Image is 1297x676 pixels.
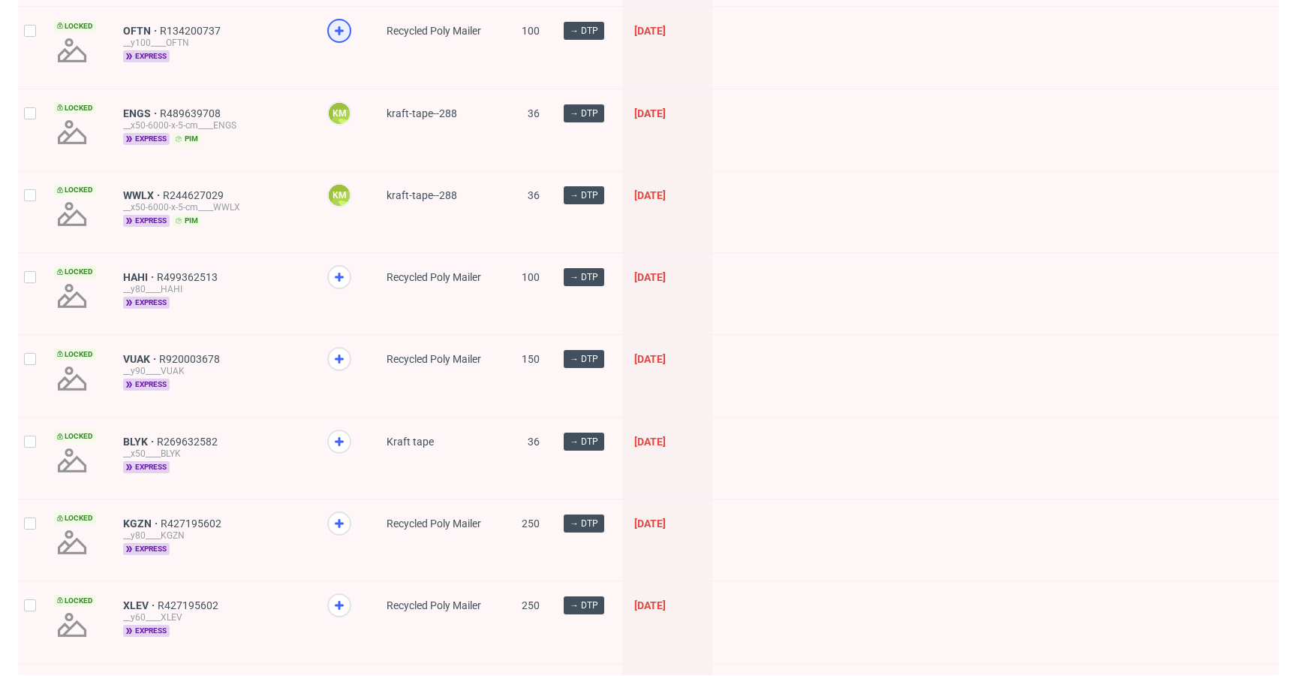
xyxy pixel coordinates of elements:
[163,189,227,201] a: R244627029
[157,436,221,448] a: R269632582
[54,266,96,278] span: Locked
[123,530,303,542] div: __y80____KGZN
[123,518,161,530] a: KGZN
[54,430,96,442] span: Locked
[123,25,160,37] a: OFTN
[123,599,158,611] a: XLEV
[123,133,170,145] span: express
[123,271,157,283] a: HAHI
[123,50,170,62] span: express
[54,196,90,232] img: no_design.png
[387,353,481,365] span: Recycled Poly Mailer
[123,365,303,377] div: __y90____VUAK
[570,435,598,448] span: → DTP
[387,25,481,37] span: Recycled Poly Mailer
[54,278,90,314] img: no_design.png
[634,25,666,37] span: [DATE]
[329,185,350,206] figcaption: KM
[123,37,303,49] div: __y100____OFTN
[123,119,303,131] div: __x50-6000-x-5-cm____ENGS
[522,518,540,530] span: 250
[123,107,160,119] a: ENGS
[54,512,96,524] span: Locked
[634,353,666,365] span: [DATE]
[54,184,96,196] span: Locked
[123,283,303,295] div: __y80____HAHI
[123,543,170,555] span: express
[634,436,666,448] span: [DATE]
[54,524,90,560] img: no_design.png
[123,189,163,201] a: WWLX
[160,25,224,37] a: R134200737
[54,114,90,150] img: no_design.png
[123,297,170,309] span: express
[570,189,598,202] span: → DTP
[329,103,350,124] figcaption: KM
[54,349,96,361] span: Locked
[522,25,540,37] span: 100
[54,20,96,32] span: Locked
[160,107,224,119] a: R489639708
[161,518,224,530] a: R427195602
[387,599,481,611] span: Recycled Poly Mailer
[123,611,303,623] div: __y60____XLEV
[634,107,666,119] span: [DATE]
[522,599,540,611] span: 250
[528,436,540,448] span: 36
[158,599,221,611] a: R427195602
[123,215,170,227] span: express
[528,107,540,119] span: 36
[54,102,96,114] span: Locked
[387,271,481,283] span: Recycled Poly Mailer
[387,436,434,448] span: Kraft tape
[522,353,540,365] span: 150
[173,215,201,227] span: pim
[570,599,598,612] span: → DTP
[54,607,90,643] img: no_design.png
[528,189,540,201] span: 36
[570,517,598,530] span: → DTP
[54,32,90,68] img: no_design.png
[387,107,457,119] span: kraft-tape--288
[634,189,666,201] span: [DATE]
[54,595,96,607] span: Locked
[173,133,201,145] span: pim
[123,448,303,460] div: __x50____BLYK
[54,442,90,478] img: no_design.png
[123,353,159,365] a: VUAK
[570,107,598,120] span: → DTP
[634,599,666,611] span: [DATE]
[159,353,223,365] a: R920003678
[634,271,666,283] span: [DATE]
[387,189,457,201] span: kraft-tape--288
[387,518,481,530] span: Recycled Poly Mailer
[123,436,157,448] a: BLYK
[157,271,221,283] a: R499362513
[54,361,90,397] img: no_design.png
[123,379,170,391] span: express
[570,24,598,38] span: → DTP
[123,461,170,473] span: express
[634,518,666,530] span: [DATE]
[123,625,170,637] span: express
[522,271,540,283] span: 100
[570,270,598,284] span: → DTP
[123,201,303,213] div: __x50-6000-x-5-cm____WWLX
[570,352,598,366] span: → DTP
